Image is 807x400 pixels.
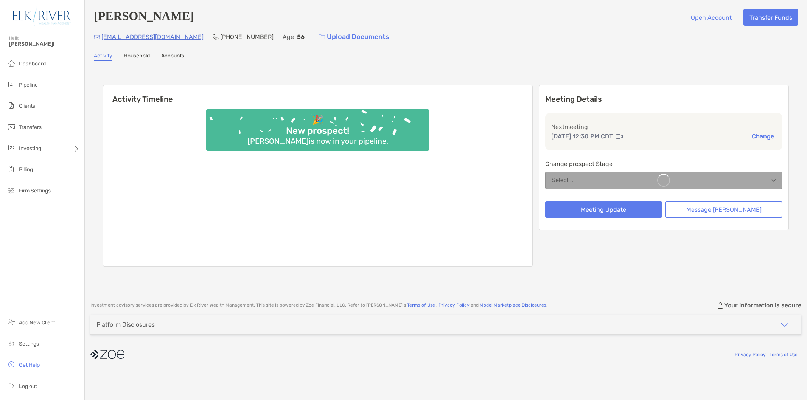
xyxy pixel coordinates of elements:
span: Log out [19,383,37,389]
p: [DATE] 12:30 PM CDT [551,132,613,141]
span: Dashboard [19,60,46,67]
img: Email Icon [94,35,100,39]
p: 56 [297,32,305,42]
span: Get Help [19,362,40,368]
a: Activity [94,53,112,61]
img: Zoe Logo [9,3,75,30]
button: Message [PERSON_NAME] [665,201,782,218]
span: Clients [19,103,35,109]
img: clients icon [7,101,16,110]
button: Meeting Update [545,201,662,218]
div: 🎉 [309,115,327,126]
img: logout icon [7,381,16,390]
p: Meeting Details [545,95,783,104]
p: Age [283,32,294,42]
img: Phone Icon [213,34,219,40]
img: transfers icon [7,122,16,131]
a: Privacy Policy [438,302,470,308]
a: Accounts [161,53,184,61]
button: Transfer Funds [743,9,798,26]
button: Change [749,132,776,140]
div: [PERSON_NAME] is now in your pipeline. [244,136,391,146]
img: Confetti [206,109,429,144]
img: billing icon [7,164,16,174]
span: Investing [19,145,41,152]
span: Settings [19,341,39,347]
img: add_new_client icon [7,318,16,327]
img: button icon [319,34,325,40]
button: Open Account [685,9,737,26]
img: pipeline icon [7,80,16,89]
span: [PERSON_NAME]! [9,41,80,47]
h6: Activity Timeline [103,85,532,104]
span: Pipeline [19,82,38,88]
h4: [PERSON_NAME] [94,9,194,26]
a: Terms of Use [407,302,435,308]
span: Billing [19,166,33,173]
img: icon arrow [780,320,789,329]
div: New prospect! [283,126,352,136]
a: Privacy Policy [735,352,766,357]
p: Change prospect Stage [545,159,783,169]
img: firm-settings icon [7,186,16,195]
span: Add New Client [19,319,55,326]
a: Upload Documents [314,29,394,45]
a: Terms of Use [770,352,798,357]
a: Household [124,53,150,61]
p: Investment advisory services are provided by Elk River Wealth Management . This site is powered b... [90,302,547,308]
p: Next meeting [551,122,777,132]
img: company logo [90,346,124,363]
img: communication type [616,133,623,140]
img: investing icon [7,143,16,152]
img: settings icon [7,339,16,348]
span: Firm Settings [19,188,51,194]
img: get-help icon [7,360,16,369]
div: Platform Disclosures [96,321,155,328]
p: [PHONE_NUMBER] [220,32,274,42]
a: Model Marketplace Disclosures [480,302,546,308]
span: Transfers [19,124,42,130]
p: Your information is secure [724,302,801,309]
img: dashboard icon [7,59,16,68]
p: [EMAIL_ADDRESS][DOMAIN_NAME] [101,32,204,42]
